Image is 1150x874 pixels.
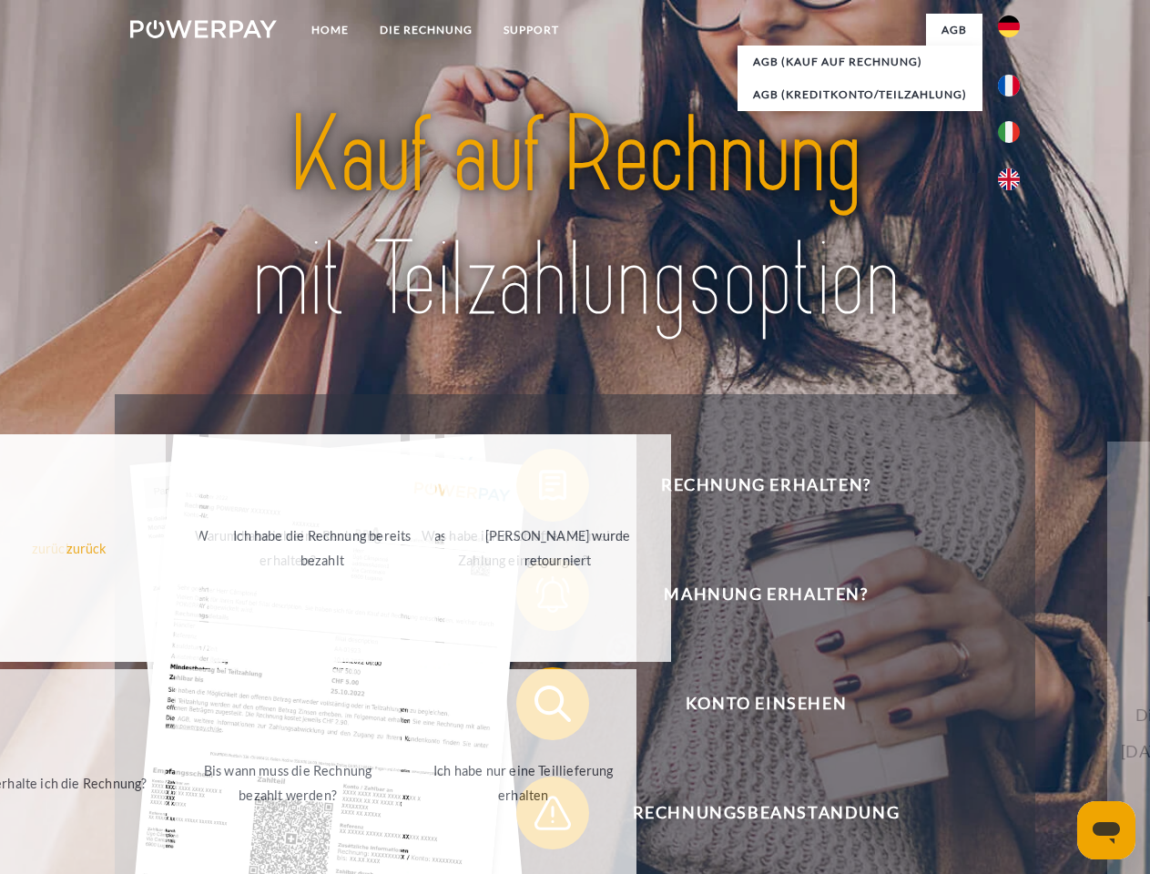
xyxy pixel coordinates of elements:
button: Rechnung erhalten? [516,449,990,522]
img: logo-powerpay-white.svg [130,20,277,38]
button: Mahnung erhalten? [516,558,990,631]
img: de [998,15,1020,37]
a: Home [296,14,364,46]
div: Bis wann muss die Rechnung bezahlt werden? [186,758,391,808]
a: AGB (Kreditkonto/Teilzahlung) [738,78,982,111]
img: title-powerpay_de.svg [174,87,976,349]
a: AGB (Kauf auf Rechnung) [738,46,982,78]
a: SUPPORT [488,14,575,46]
span: Konto einsehen [543,667,989,740]
button: Rechnungsbeanstandung [516,777,990,849]
img: fr [998,75,1020,97]
a: agb [926,14,982,46]
span: Rechnung erhalten? [543,449,989,522]
img: en [998,168,1020,190]
span: Mahnung erhalten? [543,558,989,631]
iframe: Schaltfläche zum Öffnen des Messaging-Fensters [1077,801,1135,859]
div: Ich habe nur eine Teillieferung erhalten [421,758,626,808]
span: Rechnungsbeanstandung [543,777,989,849]
a: DIE RECHNUNG [364,14,488,46]
div: [PERSON_NAME] wurde retourniert [455,523,660,573]
img: it [998,121,1020,143]
button: Konto einsehen [516,667,990,740]
div: Ich habe die Rechnung bereits bezahlt [219,523,424,573]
